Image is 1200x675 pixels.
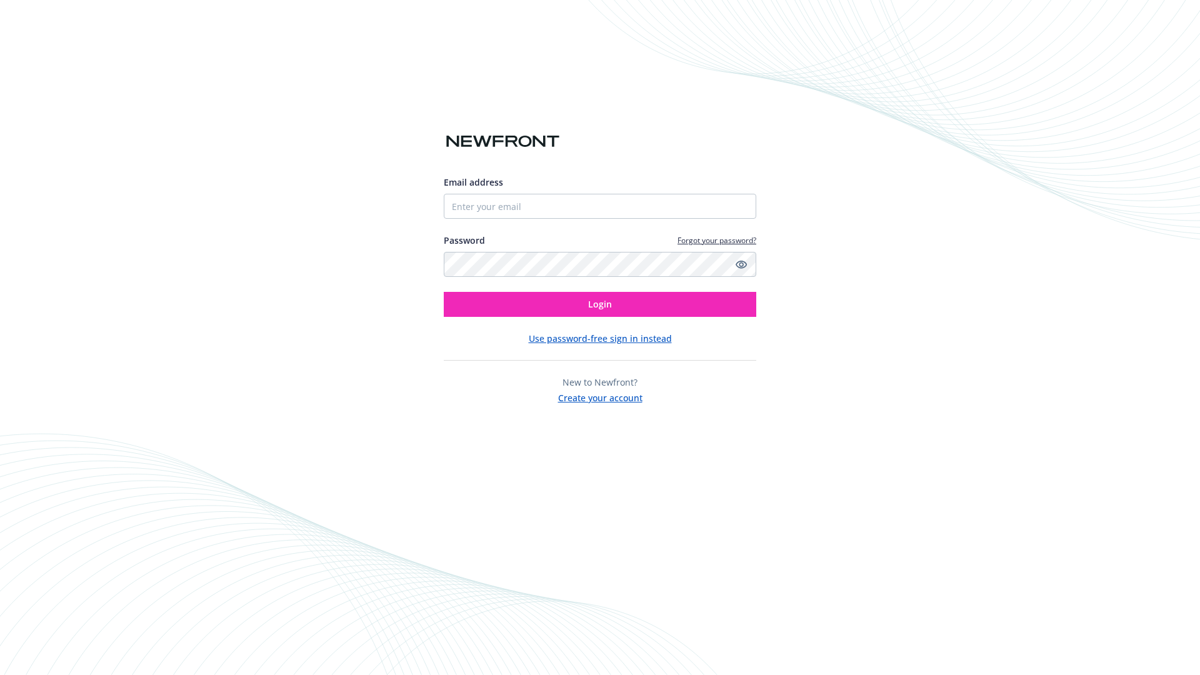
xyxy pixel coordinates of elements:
[444,194,756,219] input: Enter your email
[444,252,756,277] input: Enter your password
[562,376,637,388] span: New to Newfront?
[588,298,612,310] span: Login
[444,131,562,152] img: Newfront logo
[529,332,672,345] button: Use password-free sign in instead
[444,176,503,188] span: Email address
[558,389,642,404] button: Create your account
[734,257,749,272] a: Show password
[677,235,756,246] a: Forgot your password?
[444,292,756,317] button: Login
[444,234,485,247] label: Password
